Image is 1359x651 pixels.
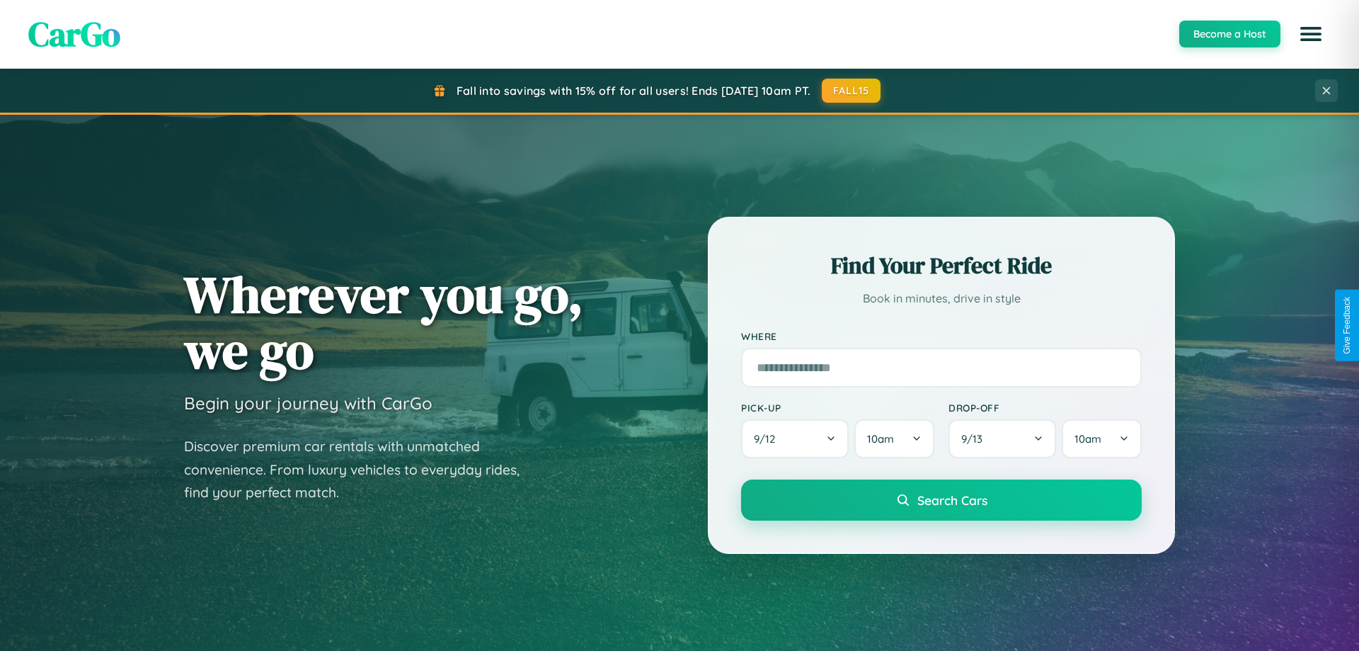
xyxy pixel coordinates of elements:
label: Where [741,330,1142,342]
label: Pick-up [741,402,934,414]
p: Discover premium car rentals with unmatched convenience. From luxury vehicles to everyday rides, ... [184,435,538,504]
button: Open menu [1291,14,1331,54]
h3: Begin your journey with CarGo [184,392,432,414]
label: Drop-off [948,402,1142,414]
p: Book in minutes, drive in style [741,288,1142,309]
button: 10am [1062,419,1142,458]
span: Search Cars [917,492,987,508]
button: Search Cars [741,480,1142,521]
span: CarGo [28,11,120,57]
button: 9/13 [948,419,1056,458]
span: 10am [867,432,894,446]
h2: Find Your Perfect Ride [741,250,1142,281]
button: 10am [854,419,934,458]
button: 9/12 [741,419,849,458]
button: Become a Host [1179,21,1280,47]
div: Give Feedback [1342,297,1352,354]
span: 9 / 13 [961,432,990,446]
button: FALL15 [822,79,881,103]
h1: Wherever you go, we go [184,266,583,378]
span: 10am [1074,432,1101,446]
span: 9 / 12 [754,432,782,446]
span: Fall into savings with 15% off for all users! Ends [DATE] 10am PT. [457,84,811,98]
